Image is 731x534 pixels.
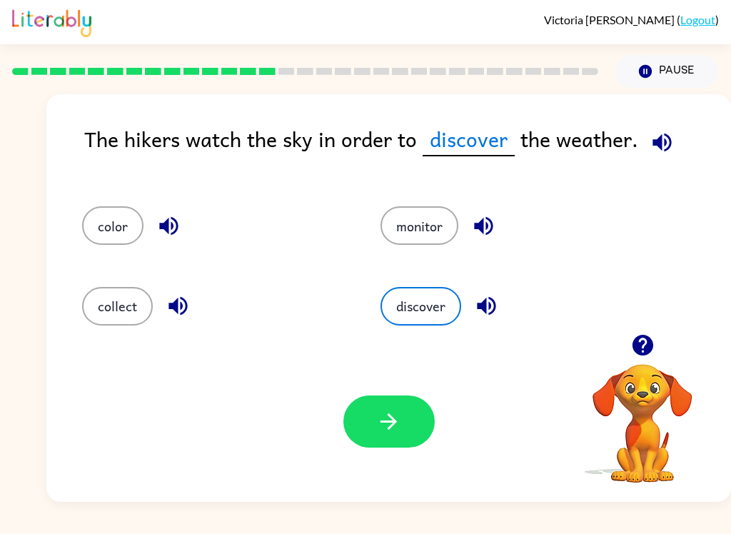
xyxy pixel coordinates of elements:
button: color [82,206,143,245]
button: Pause [615,55,719,88]
button: collect [82,287,153,326]
button: monitor [380,206,458,245]
div: The hikers watch the sky in order to the weather. [84,123,731,178]
div: ( ) [544,13,719,26]
button: discover [380,287,461,326]
span: Victoria [PERSON_NAME] [544,13,677,26]
img: Literably [12,6,91,37]
a: Logout [680,13,715,26]
span: discover [423,123,515,156]
video: Your browser must support playing .mp4 files to use Literably. Please try using another browser. [571,342,714,485]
